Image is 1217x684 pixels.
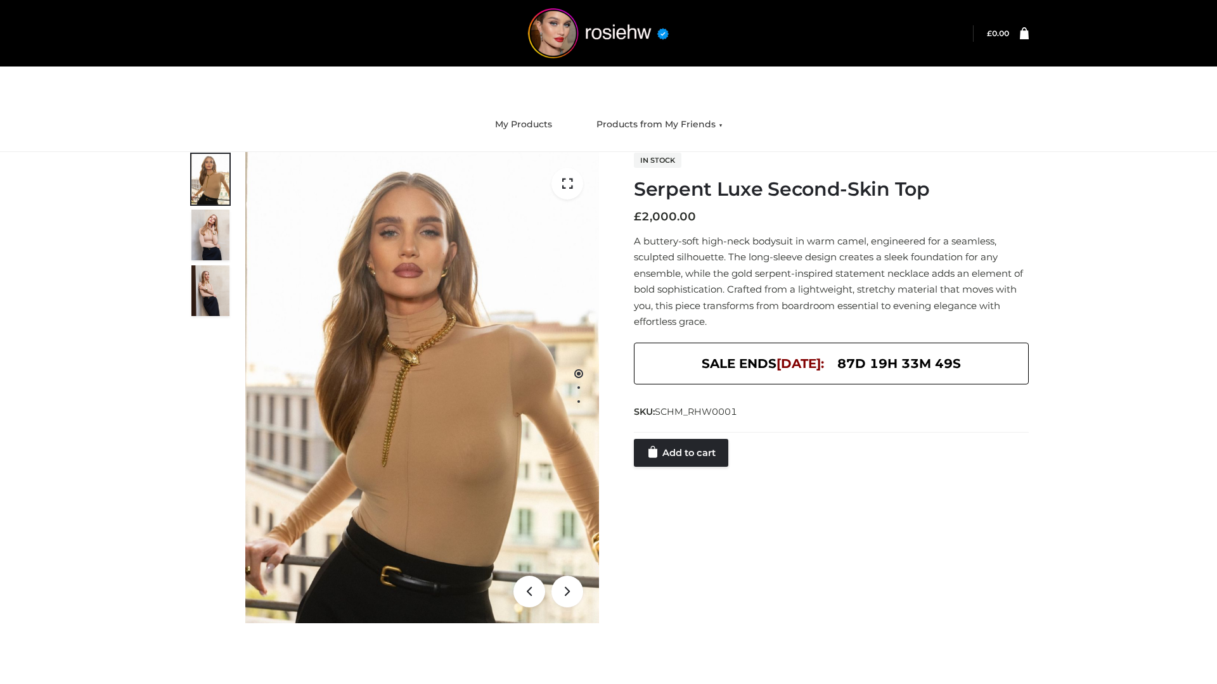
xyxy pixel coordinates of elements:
span: SCHM_RHW0001 [655,406,737,417]
bdi: 0.00 [987,28,1009,38]
a: My Products [486,111,562,139]
a: Add to cart [634,439,728,467]
bdi: 2,000.00 [634,210,696,224]
span: SKU: [634,404,738,419]
span: 87d 19h 33m 49s [837,353,961,374]
img: Screenshot-2024-10-29-at-6.26.12%E2%80%AFPM.jpg [191,265,229,316]
p: A buttery-soft high-neck bodysuit in warm camel, engineered for a seamless, sculpted silhouette. ... [634,233,1029,330]
span: £ [634,210,641,224]
img: Serpent Luxe Second-Skin Top [245,152,599,623]
span: [DATE]: [776,356,824,371]
h1: Serpent Luxe Second-Skin Top [634,178,1029,201]
span: £ [987,28,992,38]
img: Screenshot-2024-10-29-at-6.25.55%E2%80%AFPM.jpg [191,210,229,260]
div: SALE ENDS [634,343,1029,384]
a: £0.00 [987,28,1009,38]
img: rosiehw [503,8,693,58]
a: Products from My Friends [587,111,732,139]
span: In stock [634,153,681,168]
img: Screenshot-2024-10-29-at-6.26.01%E2%80%AFPM.jpg [191,154,229,205]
